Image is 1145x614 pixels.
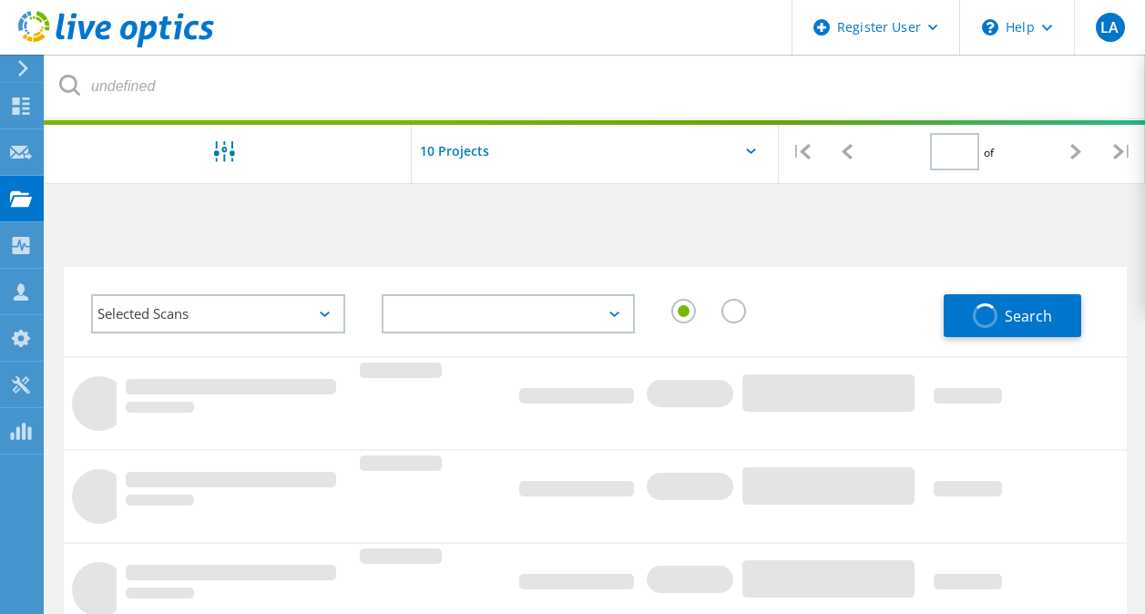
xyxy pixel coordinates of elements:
[91,294,345,333] div: Selected Scans
[984,145,994,160] span: of
[982,19,998,36] svg: \n
[1100,20,1119,35] span: LA
[18,38,214,51] a: Live Optics Dashboard
[1005,306,1052,326] span: Search
[1099,119,1145,184] div: |
[779,119,824,184] div: |
[944,294,1081,337] button: Search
